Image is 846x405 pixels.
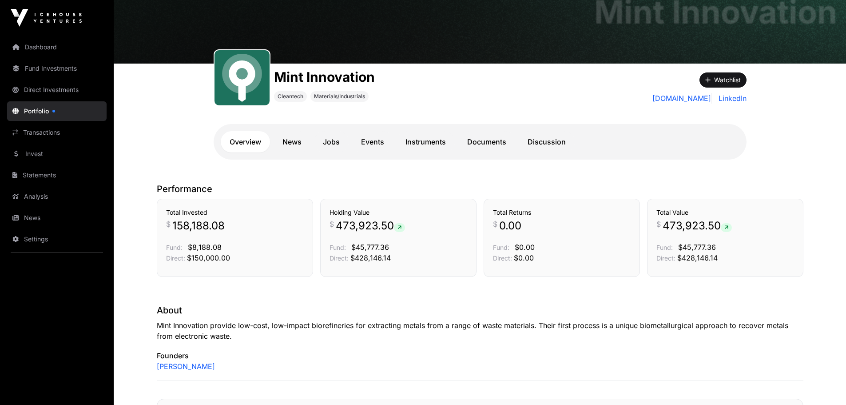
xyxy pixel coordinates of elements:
[493,219,497,229] span: $
[157,304,803,317] p: About
[7,80,107,100] a: Direct Investments
[330,244,346,251] span: Fund:
[715,93,747,104] a: LinkedIn
[350,253,391,262] span: $428,146.14
[157,183,803,195] p: Performance
[218,54,266,102] img: Mint.svg
[493,208,631,217] h3: Total Returns
[274,131,310,152] a: News
[314,131,349,152] a: Jobs
[166,244,183,251] span: Fund:
[330,254,349,262] span: Direct:
[157,361,215,372] a: [PERSON_NAME]
[699,72,747,88] button: Watchlist
[499,219,521,233] span: 0.00
[166,254,185,262] span: Direct:
[330,208,467,217] h3: Holding Value
[677,253,718,262] span: $428,146.14
[157,320,803,341] p: Mint Innovation provide low-cost, low-impact biorefineries for extracting metals from a range of ...
[656,219,661,229] span: $
[515,243,535,252] span: $0.00
[336,219,405,233] span: 473,923.50
[352,131,393,152] a: Events
[7,208,107,228] a: News
[351,243,389,252] span: $45,777.36
[330,219,334,229] span: $
[221,131,270,152] a: Overview
[11,9,82,27] img: Icehouse Ventures Logo
[7,37,107,57] a: Dashboard
[656,208,794,217] h3: Total Value
[157,350,803,361] p: Founders
[802,362,846,405] iframe: Chat Widget
[7,229,107,249] a: Settings
[7,59,107,78] a: Fund Investments
[188,243,222,252] span: $8,188.08
[278,93,303,100] span: Cleantech
[7,187,107,206] a: Analysis
[458,131,515,152] a: Documents
[493,254,512,262] span: Direct:
[656,254,675,262] span: Direct:
[678,243,716,252] span: $45,777.36
[274,69,375,85] h1: Mint Innovation
[7,123,107,142] a: Transactions
[519,131,575,152] a: Discussion
[7,165,107,185] a: Statements
[493,244,509,251] span: Fund:
[514,253,534,262] span: $0.00
[7,101,107,121] a: Portfolio
[172,219,225,233] span: 158,188.08
[314,93,365,100] span: Materials/Industrials
[397,131,455,152] a: Instruments
[221,131,739,152] nav: Tabs
[652,93,711,104] a: [DOMAIN_NAME]
[166,208,304,217] h3: Total Invested
[7,144,107,164] a: Invest
[656,244,673,251] span: Fund:
[663,219,732,233] span: 473,923.50
[187,253,230,262] span: $150,000.00
[166,219,171,229] span: $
